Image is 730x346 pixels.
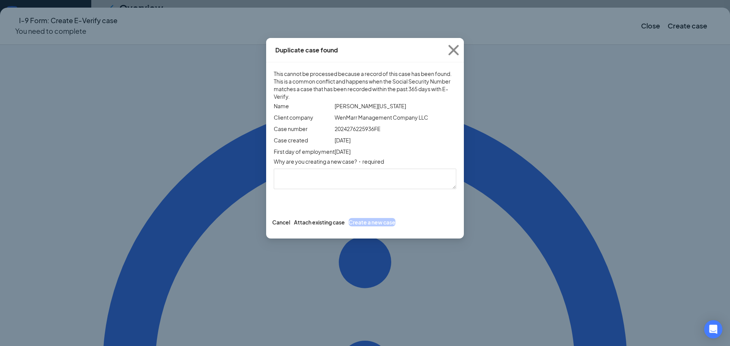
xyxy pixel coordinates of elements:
span: 2024276225936FE [335,125,381,132]
button: Create a new case [349,218,395,226]
div: Open Intercom Messenger [704,320,722,338]
span: Client company [274,114,313,121]
span: First day of employment [274,148,335,155]
span: ・required [357,157,384,166]
button: Attach existing case [294,218,345,226]
span: WenMarr Management Company LLC [335,114,428,121]
svg: Cross [443,40,464,60]
span: [DATE] [335,137,351,144]
button: Close [443,38,464,62]
span: [PERSON_NAME][US_STATE] [335,103,406,109]
span: This cannot be processed because a record of this case has been found. This is a common conflict ... [274,70,456,100]
span: Case created [274,137,308,144]
span: [DATE] [335,148,351,155]
span: Why are you creating a new case? [274,157,357,166]
span: Case number [274,125,308,132]
span: Name [274,103,289,109]
div: Duplicate case found [275,46,338,54]
button: Cancel [272,218,290,226]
